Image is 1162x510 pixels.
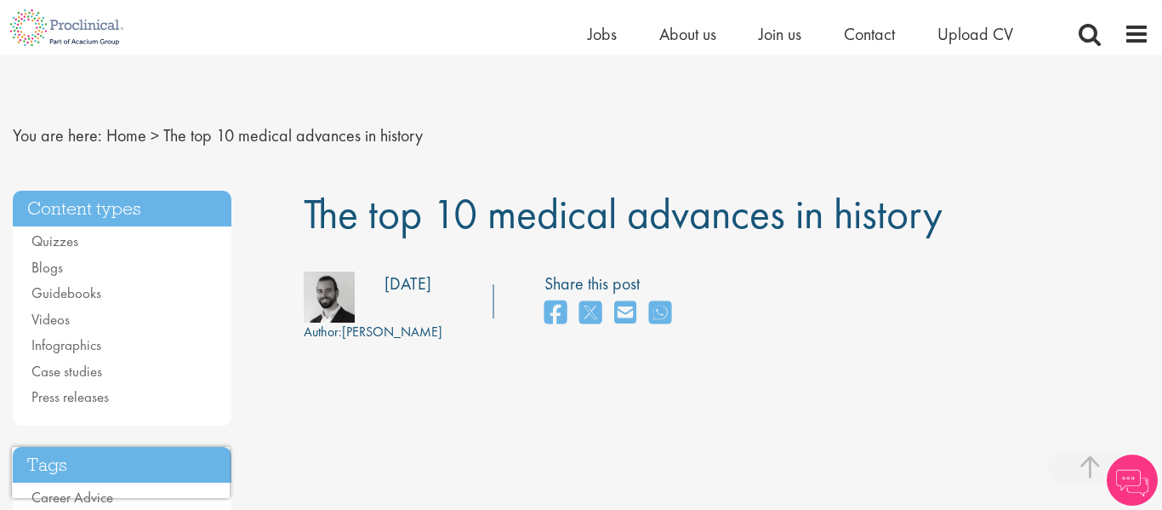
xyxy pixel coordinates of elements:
a: Jobs [588,23,617,45]
a: Videos [31,310,70,329]
a: Upload CV [937,23,1013,45]
a: Contact [844,23,895,45]
a: Blogs [31,258,63,277]
img: Chatbot [1107,455,1158,506]
a: share on whats app [649,295,671,332]
a: share on facebook [544,295,567,332]
a: Infographics [31,335,101,354]
span: The top 10 medical advances in history [163,124,423,146]
span: You are here: [13,124,102,146]
a: Case studies [31,362,102,381]
a: share on email [614,295,636,332]
a: Guidebooks [31,284,101,302]
span: Author: [304,323,342,341]
img: 76d2c18e-6ce3-4617-eefd-08d5a473185b [304,272,355,323]
iframe: reCAPTCHA [12,447,230,498]
div: [DATE] [384,272,431,296]
div: [PERSON_NAME] [304,323,442,342]
a: About us [659,23,716,45]
a: Quizzes [31,232,78,250]
span: > [151,124,159,146]
span: The top 10 medical advances in history [304,186,943,241]
a: share on twitter [579,295,601,332]
a: Join us [759,23,801,45]
h3: Content types [13,191,231,227]
a: breadcrumb link [106,124,146,146]
label: Share this post [544,272,680,296]
a: Press releases [31,387,109,406]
